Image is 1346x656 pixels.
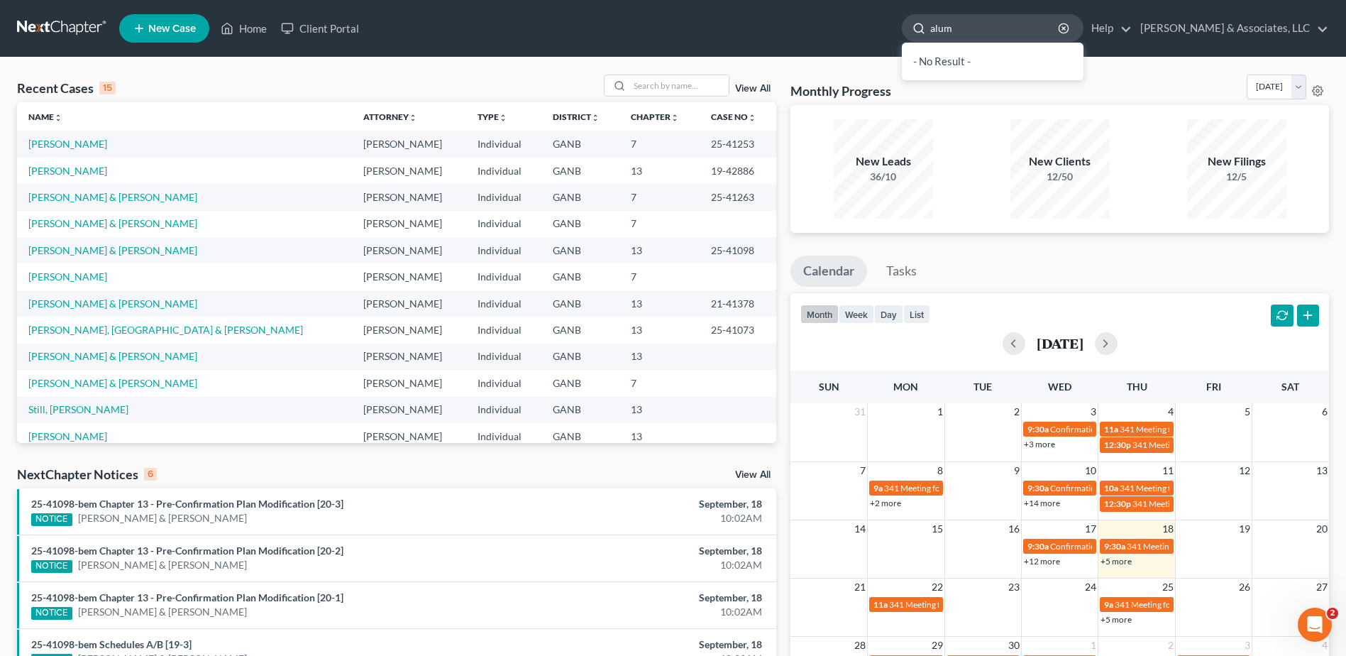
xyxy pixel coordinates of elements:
[839,305,874,324] button: week
[28,430,107,442] a: [PERSON_NAME]
[1120,424,1247,434] span: 341 Meeting for [PERSON_NAME]
[352,423,466,449] td: [PERSON_NAME]
[619,290,700,317] td: 13
[1050,541,1213,552] span: Confirmation Hearing for [PERSON_NAME]
[903,305,930,324] button: list
[1166,403,1175,420] span: 4
[528,605,762,619] div: 10:02AM
[936,462,944,479] span: 8
[352,344,466,370] td: [PERSON_NAME]
[1243,403,1252,420] span: 5
[31,545,343,557] a: 25-41098-bem Chapter 13 - Pre-Confirmation Plan Modification [20-2]
[31,638,192,650] a: 25-41098-bem Schedules A/B [19-3]
[893,381,918,393] span: Mon
[274,16,366,41] a: Client Portal
[28,324,303,336] a: [PERSON_NAME], [GEOGRAPHIC_DATA] & [PERSON_NAME]
[1024,556,1060,567] a: +12 more
[352,211,466,237] td: [PERSON_NAME]
[819,381,839,393] span: Sun
[1104,483,1118,493] span: 10a
[28,403,128,415] a: Still, [PERSON_NAME]
[31,560,72,573] div: NOTICE
[466,184,541,210] td: Individual
[466,237,541,263] td: Individual
[700,131,776,157] td: 25-41253
[352,158,466,184] td: [PERSON_NAME]
[1161,579,1175,596] span: 25
[700,237,776,263] td: 25-41098
[541,211,619,237] td: GANB
[619,370,700,396] td: 7
[28,165,107,177] a: [PERSON_NAME]
[541,397,619,423] td: GANB
[99,82,116,94] div: 15
[1104,498,1131,509] span: 12:30p
[1007,579,1021,596] span: 23
[973,381,992,393] span: Tue
[1315,579,1329,596] span: 27
[541,290,619,317] td: GANB
[31,591,343,603] a: 25-41098-bem Chapter 13 - Pre-Confirmation Plan Modification [20-1]
[853,579,867,596] span: 21
[28,377,197,389] a: [PERSON_NAME] & [PERSON_NAME]
[28,217,197,229] a: [PERSON_NAME] & [PERSON_NAME]
[1237,462,1252,479] span: 12
[144,468,157,481] div: 6
[478,111,507,122] a: Typeunfold_more
[1024,498,1060,508] a: +14 more
[1320,637,1329,654] span: 4
[853,637,867,654] span: 28
[528,591,762,605] div: September, 18
[466,158,541,184] td: Individual
[1089,637,1098,654] span: 1
[466,397,541,423] td: Individual
[148,23,196,34] span: New Case
[352,317,466,343] td: [PERSON_NAME]
[930,520,944,537] span: 15
[466,370,541,396] td: Individual
[629,75,729,96] input: Search by name...
[1166,637,1175,654] span: 2
[1187,170,1286,184] div: 12/5
[853,403,867,420] span: 31
[1281,381,1299,393] span: Sat
[619,423,700,449] td: 13
[28,191,197,203] a: [PERSON_NAME] & [PERSON_NAME]
[541,263,619,290] td: GANB
[1187,153,1286,170] div: New Filings
[466,290,541,317] td: Individual
[541,184,619,210] td: GANB
[54,114,62,122] i: unfold_more
[541,344,619,370] td: GANB
[466,131,541,157] td: Individual
[1104,439,1131,450] span: 12:30p
[28,111,62,122] a: Nameunfold_more
[541,237,619,263] td: GANB
[466,317,541,343] td: Individual
[528,558,762,572] div: 10:02AM
[352,184,466,210] td: [PERSON_NAME]
[1315,520,1329,537] span: 20
[735,84,771,94] a: View All
[884,483,1094,493] span: 341 Meeting for [PERSON_NAME] II & [PERSON_NAME]
[1100,614,1132,625] a: +5 more
[631,111,679,122] a: Chapterunfold_more
[541,370,619,396] td: GANB
[466,423,541,449] td: Individual
[1132,439,1260,450] span: 341 Meeting for [PERSON_NAME]
[1133,16,1328,41] a: [PERSON_NAME] & Associates, LLC
[711,111,756,122] a: Case Nounfold_more
[528,544,762,558] div: September, 18
[889,599,1017,610] span: 341 Meeting for [PERSON_NAME]
[466,344,541,370] td: Individual
[352,290,466,317] td: [PERSON_NAME]
[1237,579,1252,596] span: 26
[1243,637,1252,654] span: 3
[1104,424,1118,434] span: 11a
[28,138,107,150] a: [PERSON_NAME]
[1104,541,1125,552] span: 9:30a
[363,111,417,122] a: Attorneyunfold_more
[352,263,466,290] td: [PERSON_NAME]
[790,82,891,99] h3: Monthly Progress
[1050,424,1213,434] span: Confirmation Hearing for [PERSON_NAME]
